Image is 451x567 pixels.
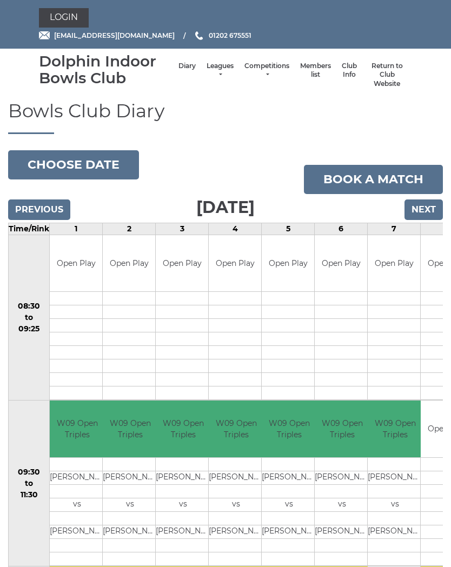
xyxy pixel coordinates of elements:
td: Open Play [315,235,367,292]
td: 09:30 to 11:30 [9,401,50,566]
td: vs [315,498,369,511]
td: W09 Open Triples [368,401,422,457]
button: Choose date [8,150,139,179]
img: Phone us [195,31,203,40]
a: Login [39,8,89,28]
td: vs [156,498,210,511]
td: [PERSON_NAME] [315,471,369,484]
td: [PERSON_NAME] [103,471,157,484]
td: [PERSON_NAME] [262,525,316,538]
td: [PERSON_NAME] [315,525,369,538]
td: vs [50,498,104,511]
td: [PERSON_NAME] [50,471,104,484]
input: Previous [8,199,70,220]
input: Next [404,199,443,220]
td: Open Play [368,235,420,292]
span: [EMAIL_ADDRESS][DOMAIN_NAME] [54,31,175,39]
td: vs [209,498,263,511]
td: [PERSON_NAME] [103,525,157,538]
td: [PERSON_NAME] [209,525,263,538]
a: Leagues [207,62,234,79]
td: [PERSON_NAME] [50,525,104,538]
td: 7 [368,223,421,235]
td: Open Play [262,235,314,292]
td: [PERSON_NAME] [368,471,422,484]
td: 6 [315,223,368,235]
a: Club Info [342,62,357,79]
td: vs [368,498,422,511]
td: [PERSON_NAME] [368,525,422,538]
td: W09 Open Triples [156,401,210,457]
h1: Bowls Club Diary [8,101,443,134]
span: 01202 675551 [209,31,251,39]
td: Open Play [103,235,155,292]
a: Email [EMAIL_ADDRESS][DOMAIN_NAME] [39,30,175,41]
a: Competitions [244,62,289,79]
td: [PERSON_NAME] [209,471,263,484]
a: Diary [178,62,196,71]
td: W09 Open Triples [103,401,157,457]
a: Members list [300,62,331,79]
td: [PERSON_NAME] [156,525,210,538]
td: vs [262,498,316,511]
td: W09 Open Triples [50,401,104,457]
a: Return to Club Website [368,62,407,89]
td: Time/Rink [9,223,50,235]
td: Open Play [156,235,208,292]
div: Dolphin Indoor Bowls Club [39,53,173,86]
td: Open Play [50,235,102,292]
a: Phone us 01202 675551 [194,30,251,41]
td: 1 [50,223,103,235]
td: 2 [103,223,156,235]
td: [PERSON_NAME] [262,471,316,484]
td: Open Play [209,235,261,292]
td: vs [103,498,157,511]
img: Email [39,31,50,39]
td: 3 [156,223,209,235]
td: [PERSON_NAME] [156,471,210,484]
td: 08:30 to 09:25 [9,235,50,401]
a: Book a match [304,165,443,194]
td: 5 [262,223,315,235]
td: 4 [209,223,262,235]
td: W09 Open Triples [262,401,316,457]
td: W09 Open Triples [315,401,369,457]
td: W09 Open Triples [209,401,263,457]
